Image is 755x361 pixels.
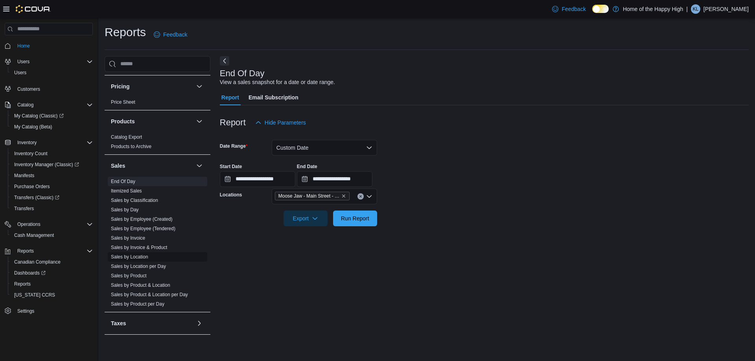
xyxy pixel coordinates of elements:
[14,292,55,298] span: [US_STATE] CCRS
[2,56,96,67] button: Users
[11,122,55,132] a: My Catalog (Beta)
[14,220,93,229] span: Operations
[549,1,589,17] a: Feedback
[195,117,204,126] button: Products
[11,122,93,132] span: My Catalog (Beta)
[2,219,96,230] button: Operations
[14,172,34,179] span: Manifests
[8,203,96,214] button: Transfers
[8,181,96,192] button: Purchase Orders
[14,113,64,119] span: My Catalog (Classic)
[17,102,33,108] span: Catalog
[11,231,93,240] span: Cash Management
[592,5,609,13] input: Dark Mode
[11,111,93,121] span: My Catalog (Classic)
[14,194,59,201] span: Transfers (Classic)
[111,226,175,231] a: Sales by Employee (Tendered)
[11,171,93,180] span: Manifests
[111,301,164,307] a: Sales by Product per Day
[17,248,34,254] span: Reports
[14,100,37,110] button: Catalog
[111,319,193,327] button: Taxes
[111,117,193,125] button: Products
[366,193,372,200] button: Open list of options
[111,144,151,149] a: Products to Archive
[288,211,323,226] span: Export
[111,207,139,213] a: Sales by Day
[17,59,29,65] span: Users
[11,268,93,278] span: Dashboards
[14,41,93,51] span: Home
[163,31,187,38] span: Feedback
[8,159,96,170] a: Inventory Manager (Classic)
[220,163,242,170] label: Start Date
[11,68,29,77] a: Users
[111,235,145,241] span: Sales by Invoice
[11,193,63,202] a: Transfers (Classic)
[249,90,298,105] span: Email Subscription
[14,246,93,256] span: Reports
[333,211,377,226] button: Run Report
[17,221,41,227] span: Operations
[11,160,93,169] span: Inventory Manager (Classic)
[11,182,93,191] span: Purchase Orders
[14,138,40,147] button: Inventory
[8,268,96,279] a: Dashboards
[17,139,37,146] span: Inventory
[11,68,93,77] span: Users
[623,4,683,14] p: Home of the Happy High
[14,41,33,51] a: Home
[341,194,346,198] button: Remove Moose Jaw - Main Street - Fire & Flower from selection in this group
[691,4,700,14] div: Kara Ludwar
[8,230,96,241] button: Cash Management
[111,319,126,327] h3: Taxes
[8,290,96,301] button: [US_STATE] CCRS
[111,162,193,170] button: Sales
[11,268,49,278] a: Dashboards
[11,290,58,300] a: [US_STATE] CCRS
[8,67,96,78] button: Users
[8,192,96,203] a: Transfers (Classic)
[14,124,52,130] span: My Catalog (Beta)
[111,197,158,203] span: Sales by Classification
[8,121,96,132] button: My Catalog (Beta)
[562,5,586,13] span: Feedback
[297,163,317,170] label: End Date
[14,57,33,66] button: Users
[11,193,93,202] span: Transfers (Classic)
[11,149,51,158] a: Inventory Count
[111,188,142,194] a: Itemized Sales
[252,115,309,130] button: Hide Parameters
[14,183,50,190] span: Purchase Orders
[8,279,96,290] button: Reports
[341,214,369,222] span: Run Report
[284,211,328,226] button: Export
[111,117,135,125] h3: Products
[5,37,93,337] nav: Complex example
[111,254,148,260] a: Sales by Location
[105,97,210,110] div: Pricing
[16,5,51,13] img: Cova
[111,263,166,269] span: Sales by Location per Day
[111,273,147,279] a: Sales by Product
[111,82,129,90] h3: Pricing
[220,69,265,78] h3: End Of Day
[2,83,96,94] button: Customers
[17,86,40,92] span: Customers
[220,171,295,187] input: Press the down key to open a popover containing a calendar.
[275,192,350,200] span: Moose Jaw - Main Street - Fire & Flower
[14,57,93,66] span: Users
[221,90,239,105] span: Report
[11,182,53,191] a: Purchase Orders
[111,292,188,297] a: Sales by Product & Location per Day
[14,84,93,93] span: Customers
[105,177,210,312] div: Sales
[195,161,204,170] button: Sales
